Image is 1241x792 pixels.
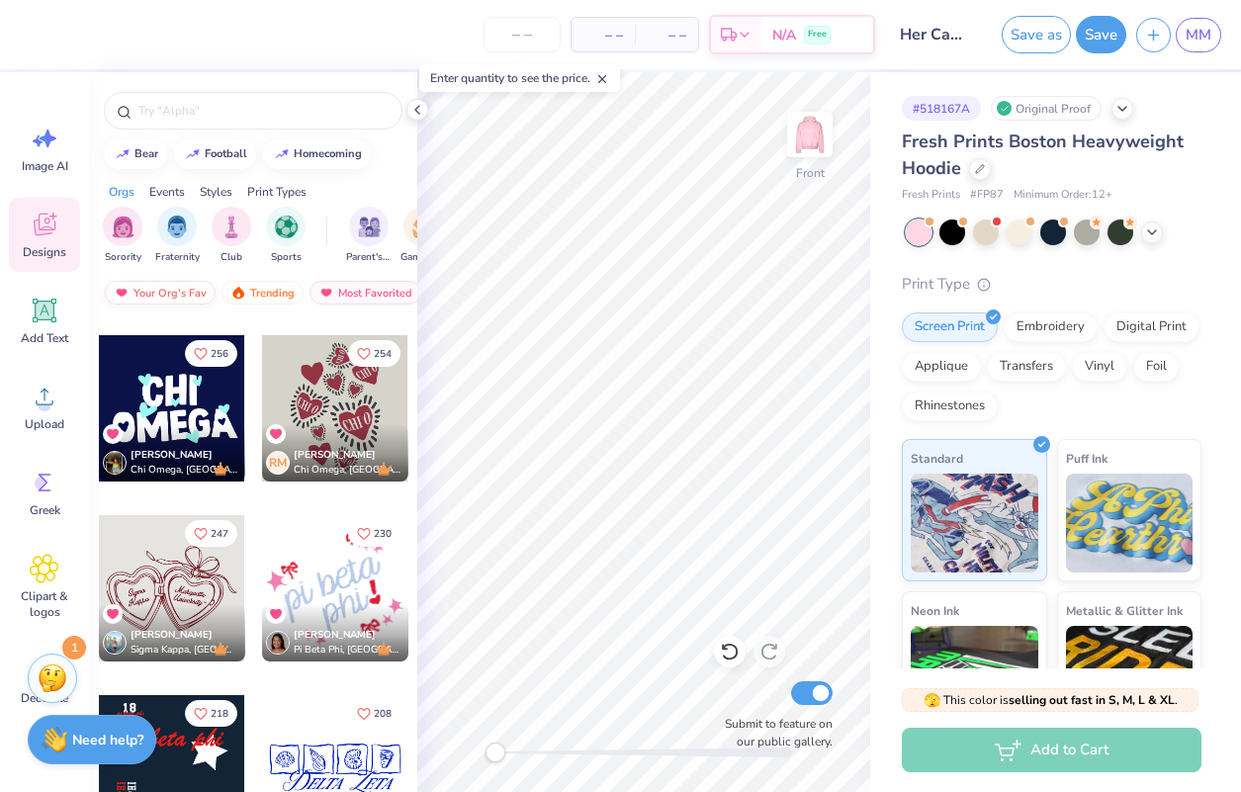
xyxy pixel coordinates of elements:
div: Front [796,164,825,182]
span: Greek [30,502,60,518]
span: Fraternity [155,250,200,265]
span: Free [808,28,827,42]
img: Sports Image [275,216,298,238]
div: Enter quantity to see the price. [419,64,620,92]
label: Submit to feature on our public gallery. [714,715,833,750]
span: Parent's Weekend [346,250,392,265]
span: – – [583,25,623,45]
span: 1 [62,636,86,660]
span: Clipart & logos [12,588,77,620]
span: Pi Beta Phi, [GEOGRAPHIC_DATA][US_STATE] [294,643,400,658]
strong: Need help? [72,731,143,749]
span: Neon Ink [911,600,959,621]
img: trend_line.gif [185,148,201,160]
button: football [174,139,256,169]
span: Fresh Prints Boston Heavyweight Hoodie [902,130,1184,180]
span: This color is . [924,691,1178,709]
span: Add Text [21,330,68,346]
span: Sigma Kappa, [GEOGRAPHIC_DATA] [131,643,237,658]
button: Save [1076,16,1126,53]
button: filter button [212,207,251,265]
div: filter for Sports [266,207,306,265]
div: Foil [1133,352,1180,382]
div: Applique [902,352,981,382]
span: 247 [211,529,228,539]
span: [PERSON_NAME] [131,628,213,642]
span: Minimum Order: 12 + [1014,187,1112,204]
div: Original Proof [991,96,1102,121]
img: Club Image [221,216,242,238]
div: Events [149,183,185,201]
span: 🫣 [924,691,940,710]
div: # 518167A [902,96,981,121]
button: Like [185,700,237,727]
span: N/A [772,25,796,45]
img: Sorority Image [112,216,134,238]
img: Parent's Weekend Image [358,216,381,238]
div: Accessibility label [486,743,505,762]
span: Standard [911,448,963,469]
span: [PERSON_NAME] [131,448,213,462]
div: Styles [200,183,232,201]
span: Upload [25,416,64,432]
span: [PERSON_NAME] [294,628,376,642]
span: Fresh Prints [902,187,960,204]
div: filter for Fraternity [155,207,200,265]
input: – – [484,17,561,52]
img: Fraternity Image [166,216,188,238]
div: football [205,148,247,159]
span: Image AI [22,158,68,174]
span: Sports [271,250,302,265]
button: Like [348,700,400,727]
img: trend_line.gif [115,148,131,160]
strong: selling out fast in S, M, L & XL [1009,692,1175,708]
div: homecoming [294,148,362,159]
button: Save as [1002,16,1071,53]
img: most_fav.gif [114,286,130,300]
div: Vinyl [1072,352,1127,382]
span: [PERSON_NAME] [294,448,376,462]
div: Digital Print [1104,312,1199,342]
button: Like [185,340,237,367]
button: homecoming [263,139,371,169]
div: RM [266,451,290,475]
img: Puff Ink [1066,474,1194,572]
div: Your Org's Fav [105,281,216,305]
div: filter for Game Day [400,207,446,265]
button: Like [185,520,237,547]
div: Rhinestones [902,392,998,421]
button: Like [348,520,400,547]
span: 230 [374,529,392,539]
img: Game Day Image [412,216,435,238]
div: filter for Club [212,207,251,265]
button: bear [104,139,167,169]
span: MM [1186,24,1211,46]
div: Screen Print [902,312,998,342]
span: Metallic & Glitter Ink [1066,600,1183,621]
span: 254 [374,349,392,359]
div: Print Type [902,273,1201,296]
span: Chi Omega, [GEOGRAPHIC_DATA][US_STATE] [131,463,237,478]
img: Standard [911,474,1038,572]
button: filter button [103,207,142,265]
img: trend_line.gif [274,148,290,160]
span: 218 [211,709,228,719]
div: Transfers [987,352,1066,382]
button: filter button [346,207,392,265]
img: most_fav.gif [318,286,334,300]
img: Neon Ink [911,626,1038,725]
div: filter for Parent's Weekend [346,207,392,265]
div: Print Types [247,183,307,201]
button: filter button [400,207,446,265]
input: Untitled Design [885,15,982,54]
div: Orgs [109,183,134,201]
span: Club [221,250,242,265]
span: Chi Omega, [GEOGRAPHIC_DATA] [294,463,400,478]
a: MM [1176,18,1221,52]
img: Front [790,115,830,154]
img: trending.gif [230,286,246,300]
button: Like [348,340,400,367]
div: Trending [222,281,304,305]
button: filter button [155,207,200,265]
div: bear [134,148,158,159]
